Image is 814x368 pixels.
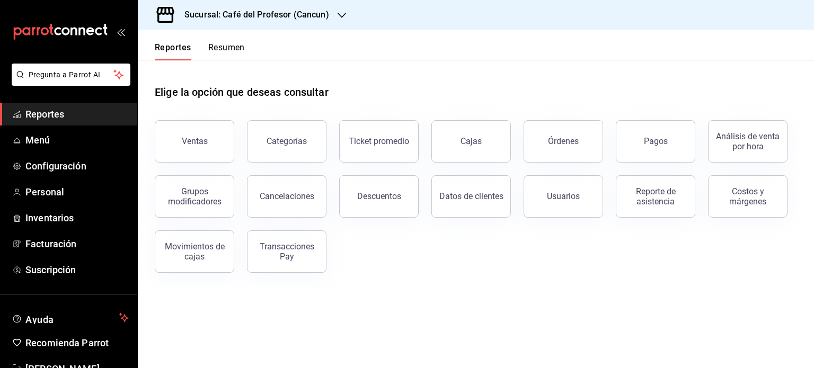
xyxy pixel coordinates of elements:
[25,159,129,173] span: Configuración
[616,175,695,218] button: Reporte de asistencia
[431,120,511,163] a: Cajas
[644,136,668,146] div: Pagos
[254,241,320,262] div: Transacciones Pay
[117,28,125,36] button: open_drawer_menu
[623,186,688,207] div: Reporte de asistencia
[155,42,191,60] button: Reportes
[439,191,503,201] div: Datos de clientes
[247,120,326,163] button: Categorías
[524,175,603,218] button: Usuarios
[547,191,580,201] div: Usuarios
[357,191,401,201] div: Descuentos
[155,42,245,60] div: navigation tabs
[548,136,579,146] div: Órdenes
[461,135,482,148] div: Cajas
[155,230,234,273] button: Movimientos de cajas
[25,211,129,225] span: Inventarios
[12,64,130,86] button: Pregunta a Parrot AI
[524,120,603,163] button: Órdenes
[715,131,781,151] div: Análisis de venta por hora
[176,8,329,21] h3: Sucursal: Café del Profesor (Cancun)
[247,175,326,218] button: Cancelaciones
[25,263,129,277] span: Suscripción
[155,175,234,218] button: Grupos modificadores
[29,69,114,80] span: Pregunta a Parrot AI
[339,175,419,218] button: Descuentos
[162,186,227,207] div: Grupos modificadores
[7,77,130,88] a: Pregunta a Parrot AI
[25,133,129,147] span: Menú
[349,136,409,146] div: Ticket promedio
[708,120,788,163] button: Análisis de venta por hora
[708,175,788,218] button: Costos y márgenes
[182,136,208,146] div: Ventas
[260,191,314,201] div: Cancelaciones
[155,84,329,100] h1: Elige la opción que deseas consultar
[25,237,129,251] span: Facturación
[267,136,307,146] div: Categorías
[25,185,129,199] span: Personal
[431,175,511,218] button: Datos de clientes
[339,120,419,163] button: Ticket promedio
[25,336,129,350] span: Recomienda Parrot
[247,230,326,273] button: Transacciones Pay
[25,107,129,121] span: Reportes
[25,311,115,324] span: Ayuda
[208,42,245,60] button: Resumen
[715,186,781,207] div: Costos y márgenes
[616,120,695,163] button: Pagos
[155,120,234,163] button: Ventas
[162,241,227,262] div: Movimientos de cajas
